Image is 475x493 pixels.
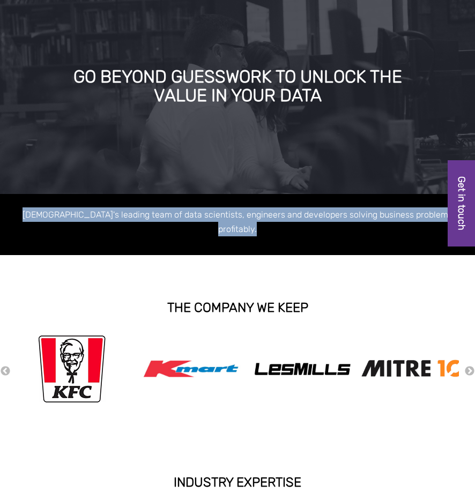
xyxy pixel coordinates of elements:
img: Mitre 10 [360,356,467,381]
img: Kmart logo [138,337,245,401]
div: GO BEYOND GUESSWORK TO UNLOCK THE VALUE IN YOUR DATA [61,68,414,106]
button: Next [464,365,475,377]
a: Get in touch [448,160,475,246]
strong: THE COMPANY WE KEEP [167,300,308,315]
img: Les Mills Logo [249,359,356,378]
strong: INDUSTRY EXPERTISE [174,475,301,490]
img: kfc [38,333,106,405]
p: [DEMOGRAPHIC_DATA]'s leading team of data scientists, engineers and developers solving business p... [11,207,464,236]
